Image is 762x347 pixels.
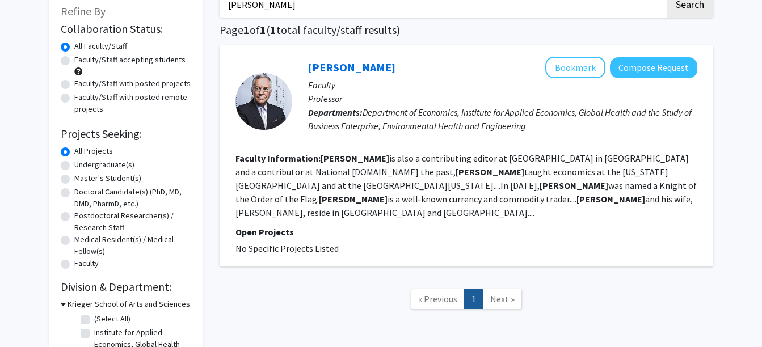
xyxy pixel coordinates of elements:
[74,40,127,52] label: All Faculty/Staff
[68,298,190,310] h3: Krieger School of Arts and Sciences
[319,193,388,205] b: [PERSON_NAME]
[464,289,483,309] a: 1
[243,23,250,37] span: 1
[308,92,697,105] p: Professor
[308,78,697,92] p: Faculty
[74,78,191,90] label: Faculty/Staff with posted projects
[220,23,713,37] h1: Page of ( total faculty/staff results)
[545,57,605,78] button: Add Steve Hanke to Bookmarks
[235,243,339,254] span: No Specific Projects Listed
[61,4,106,18] span: Refine By
[74,172,141,184] label: Master's Student(s)
[74,186,191,210] label: Doctoral Candidate(s) (PhD, MD, DMD, PharmD, etc.)
[74,91,191,115] label: Faculty/Staff with posted remote projects
[576,193,645,205] b: [PERSON_NAME]
[74,159,134,171] label: Undergraduate(s)
[483,289,522,309] a: Next Page
[61,280,191,294] h2: Division & Department:
[235,153,697,218] fg-read-more: is also a contributing editor at [GEOGRAPHIC_DATA] in [GEOGRAPHIC_DATA] and a contributor at Nati...
[9,296,48,338] iframe: Chat
[61,127,191,141] h2: Projects Seeking:
[235,225,697,239] p: Open Projects
[235,153,321,164] b: Faculty Information:
[260,23,266,37] span: 1
[456,166,524,177] b: [PERSON_NAME]
[490,293,515,304] span: Next »
[308,60,395,74] a: [PERSON_NAME]
[308,107,692,132] span: Department of Economics, Institute for Applied Economics, Global Health and the Study of Business...
[308,107,363,118] b: Departments:
[94,313,130,325] label: (Select All)
[270,23,276,37] span: 1
[74,257,99,269] label: Faculty
[610,57,697,78] button: Compose Request to Steve Hanke
[411,289,465,309] a: Previous Page
[74,54,186,66] label: Faculty/Staff accepting students
[74,145,113,157] label: All Projects
[74,234,191,257] label: Medical Resident(s) / Medical Fellow(s)
[540,180,608,191] b: [PERSON_NAME]
[220,278,713,324] nav: Page navigation
[74,210,191,234] label: Postdoctoral Researcher(s) / Research Staff
[418,293,457,304] span: « Previous
[61,22,191,36] h2: Collaboration Status:
[321,153,389,164] b: [PERSON_NAME]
